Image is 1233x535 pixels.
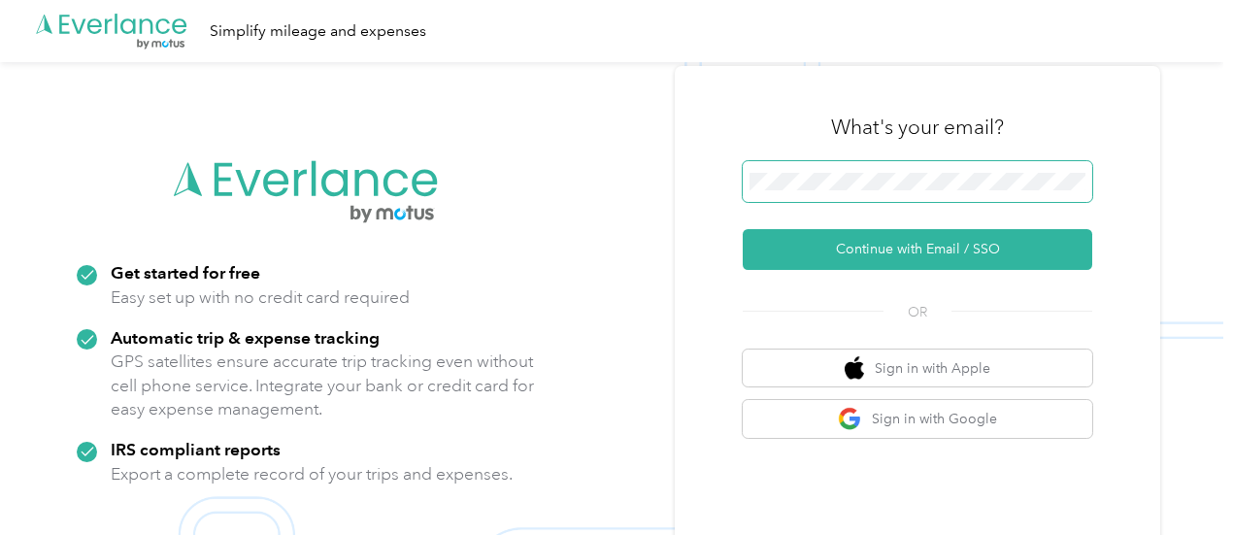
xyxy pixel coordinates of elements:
img: google logo [838,407,862,431]
div: Simplify mileage and expenses [210,19,426,44]
p: Export a complete record of your trips and expenses. [111,462,513,486]
p: GPS satellites ensure accurate trip tracking even without cell phone service. Integrate your bank... [111,350,535,421]
img: apple logo [845,356,864,381]
h3: What's your email? [831,114,1004,141]
button: Continue with Email / SSO [743,229,1092,270]
button: apple logoSign in with Apple [743,350,1092,387]
span: OR [883,302,951,322]
p: Easy set up with no credit card required [111,285,410,310]
strong: Get started for free [111,262,260,283]
strong: Automatic trip & expense tracking [111,327,380,348]
strong: IRS compliant reports [111,439,281,459]
button: google logoSign in with Google [743,400,1092,438]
